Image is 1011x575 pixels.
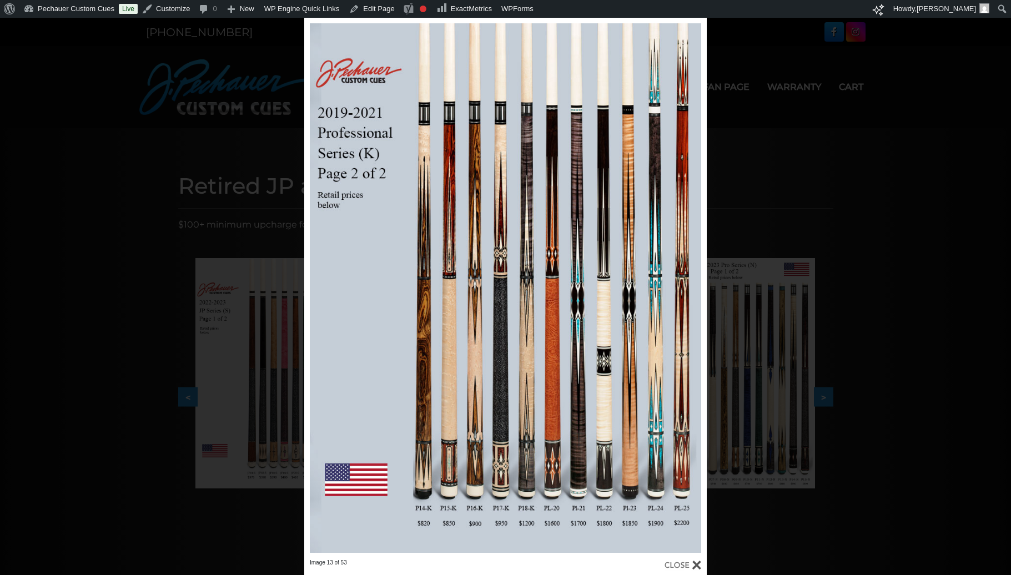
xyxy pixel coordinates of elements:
[917,4,976,13] span: [PERSON_NAME]
[310,559,584,572] span: Image 13 of 53
[665,559,701,575] a: close image gallery
[119,4,138,14] a: Live
[304,18,485,559] a: previous image
[420,6,426,12] div: Focus keyphrase not set
[526,18,707,559] a: next image
[451,4,492,13] span: ExactMetrics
